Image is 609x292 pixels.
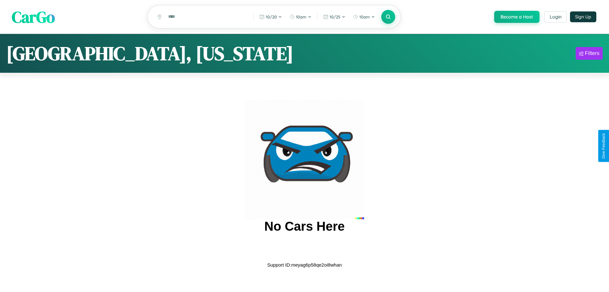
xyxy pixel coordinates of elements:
button: Become a Host [494,11,540,23]
h1: [GEOGRAPHIC_DATA], [US_STATE] [6,40,293,66]
button: Filters [576,47,603,60]
span: 10am [359,14,370,19]
button: Login [544,11,567,23]
img: car [245,100,364,219]
p: Support ID: meyag6p58qe2oi8whan [267,261,342,269]
button: 10/25 [320,12,349,22]
h2: No Cars Here [264,219,344,234]
div: Give Feedback [601,133,606,159]
span: 10am [296,14,306,19]
button: 10/20 [256,12,285,22]
button: 10am [350,12,378,22]
button: Sign Up [570,11,596,22]
div: Filters [585,50,599,57]
button: 10am [286,12,315,22]
span: CarGo [12,6,55,28]
span: 10 / 20 [266,14,277,19]
span: 10 / 25 [330,14,340,19]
